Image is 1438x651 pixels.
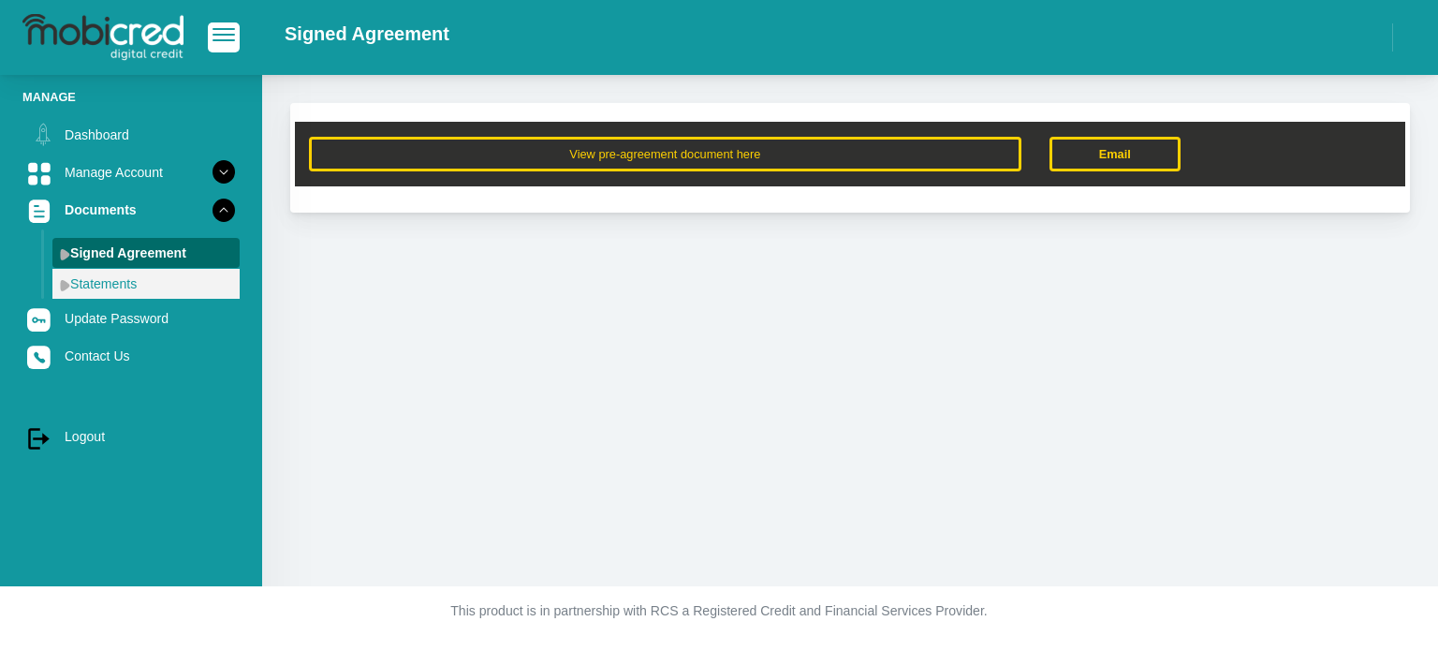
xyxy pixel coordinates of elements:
[52,269,240,299] a: Statements
[309,137,1021,171] button: View pre-agreement document here
[285,22,449,45] h2: Signed Agreement
[22,117,240,153] a: Dashboard
[199,601,1239,621] p: This product is in partnership with RCS a Registered Credit and Financial Services Provider.
[22,88,240,106] li: Manage
[1049,137,1181,171] a: Email
[22,155,240,190] a: Manage Account
[60,279,70,291] img: menu arrow
[22,338,240,374] a: Contact Us
[22,14,183,61] img: logo-mobicred.svg
[52,238,240,268] a: Signed Agreement
[22,419,240,454] a: Logout
[22,301,240,336] a: Update Password
[22,192,240,228] a: Documents
[60,248,70,260] img: menu arrow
